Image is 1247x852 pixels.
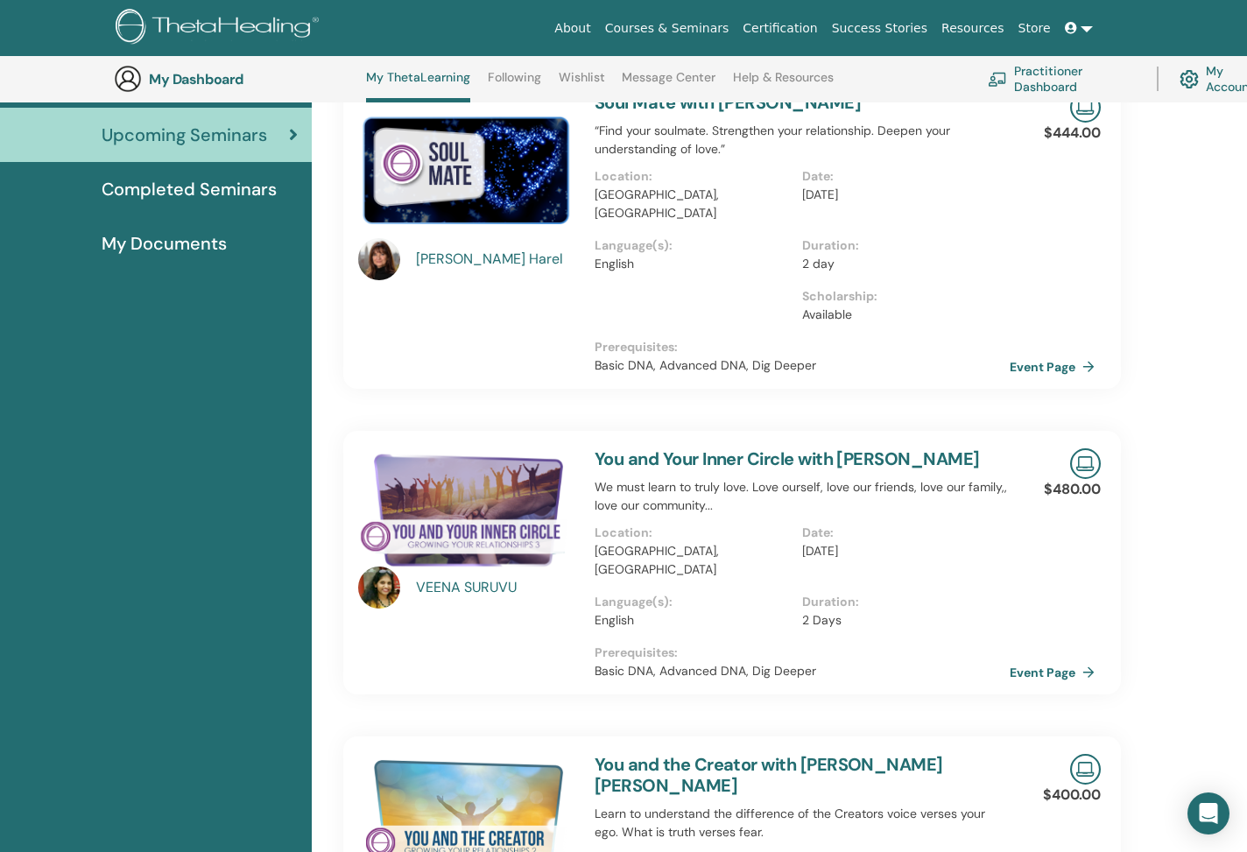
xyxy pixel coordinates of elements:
[595,524,792,542] p: Location :
[358,448,574,572] img: You and Your Inner Circle
[733,70,834,98] a: Help & Resources
[358,238,400,280] img: default.jpg
[1180,66,1199,93] img: cog.svg
[988,72,1007,86] img: chalkboard-teacher.svg
[802,593,999,611] p: Duration :
[802,287,999,306] p: Scholarship :
[559,70,605,98] a: Wishlist
[595,662,1010,680] p: Basic DNA, Advanced DNA, Dig Deeper
[1187,792,1229,834] div: Open Intercom Messenger
[598,12,736,45] a: Courses & Seminars
[102,122,267,148] span: Upcoming Seminars
[28,46,42,60] img: website_grey.svg
[1044,123,1101,144] p: $444.00
[174,102,188,116] img: tab_keywords_by_traffic_grey.svg
[622,70,715,98] a: Message Center
[488,70,541,98] a: Following
[934,12,1011,45] a: Resources
[102,230,227,257] span: My Documents
[988,60,1136,98] a: Practitioner Dashboard
[416,577,578,598] a: VEENA SURUVU
[416,249,578,270] a: [PERSON_NAME] Harel
[366,70,470,102] a: My ThetaLearning
[595,447,980,470] a: You and Your Inner Circle with [PERSON_NAME]
[802,255,999,273] p: 2 day
[595,644,1010,662] p: Prerequisites :
[595,91,861,114] a: Soul Mate with [PERSON_NAME]
[1010,354,1102,380] a: Event Page
[802,186,999,204] p: [DATE]
[1043,785,1101,806] p: $400.00
[49,28,86,42] div: v 4.0.25
[595,805,1010,841] p: Learn to understand the difference of the Creators voice verses your ego. What is truth verses fear.
[547,12,597,45] a: About
[595,542,792,579] p: [GEOGRAPHIC_DATA], [GEOGRAPHIC_DATA]
[595,478,1010,515] p: We must learn to truly love. Love ourself, love our friends, love our family,, love our community...
[102,176,277,202] span: Completed Seminars
[595,122,1010,158] p: “Find your soulmate. Strengthen your relationship. Deepen your understanding of love.”
[595,167,792,186] p: Location :
[595,593,792,611] p: Language(s) :
[1010,659,1102,686] a: Event Page
[595,186,792,222] p: [GEOGRAPHIC_DATA], [GEOGRAPHIC_DATA]
[149,71,324,88] h3: My Dashboard
[825,12,934,45] a: Success Stories
[595,611,792,630] p: English
[1011,12,1058,45] a: Store
[595,356,1010,375] p: Basic DNA, Advanced DNA, Dig Deeper
[1070,448,1101,479] img: Live Online Seminar
[595,753,943,797] a: You and the Creator with [PERSON_NAME] [PERSON_NAME]
[47,102,61,116] img: tab_domain_overview_orange.svg
[1070,92,1101,123] img: Live Online Seminar
[358,92,574,243] img: Soul Mate
[802,542,999,560] p: [DATE]
[595,236,792,255] p: Language(s) :
[802,236,999,255] p: Duration :
[46,46,193,60] div: Domain: [DOMAIN_NAME]
[28,28,42,42] img: logo_orange.svg
[736,12,824,45] a: Certification
[802,306,999,324] p: Available
[67,103,157,115] div: Domain Overview
[802,167,999,186] p: Date :
[116,9,325,48] img: logo.png
[1070,754,1101,785] img: Live Online Seminar
[358,567,400,609] img: default.jpg
[802,611,999,630] p: 2 Days
[194,103,295,115] div: Keywords by Traffic
[1044,479,1101,500] p: $480.00
[802,524,999,542] p: Date :
[595,255,792,273] p: English
[595,338,1010,356] p: Prerequisites :
[114,65,142,93] img: generic-user-icon.jpg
